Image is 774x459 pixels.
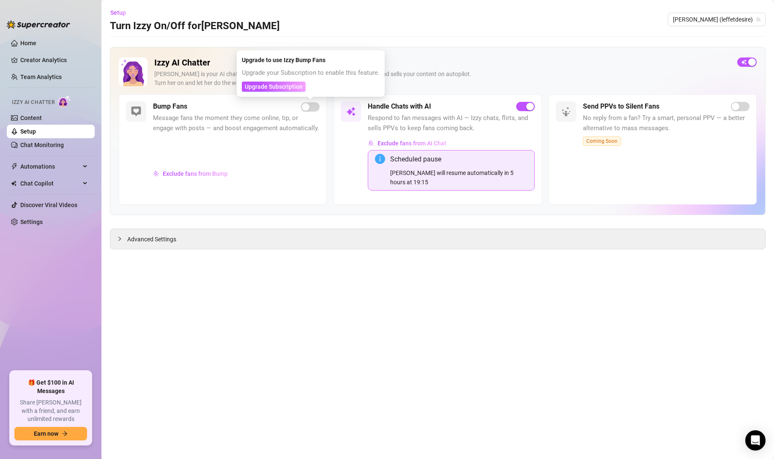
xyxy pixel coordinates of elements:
h5: Bump Fans [153,101,187,112]
span: Exclude fans from AI Chat [377,140,446,147]
img: svg%3e [561,107,571,117]
h5: Handle Chats with AI [368,101,431,112]
img: Chat Copilot [11,180,16,186]
span: Automations [20,160,80,173]
div: [PERSON_NAME] is your AI chat assistant — she bumps fans, chats in your tone, flirts, and sells y... [154,70,730,87]
img: svg%3e [153,171,159,177]
img: svg%3e [368,140,374,146]
h3: Turn Izzy On/Off for [PERSON_NAME] [110,19,280,33]
span: No reply from a fan? Try a smart, personal PPV — a better alternative to mass messages. [583,113,749,133]
h2: Izzy AI Chatter [154,57,730,68]
span: Izzy AI Chatter [12,98,55,107]
a: Team Analytics [20,74,62,80]
a: Creator Analytics [20,53,88,67]
a: Chat Monitoring [20,142,64,148]
a: Home [20,40,36,46]
span: team [756,17,761,22]
button: Exclude fans from AI Chat [368,137,447,150]
span: Nina (leffetdesire) [673,13,760,26]
span: Upgrade your Subscription to enable this feature. [242,69,380,76]
button: Setup [110,6,133,19]
span: Setup [110,9,126,16]
a: Content [20,115,42,121]
img: svg%3e [346,107,356,117]
span: Exclude fans from Bump [163,170,228,177]
span: arrow-right [62,431,68,437]
div: Scheduled pause [390,154,527,164]
span: Upgrade Subscription [245,83,303,90]
a: Settings [20,219,43,225]
img: logo-BBDzfeDw.svg [7,20,70,29]
button: Earn nowarrow-right [14,427,87,440]
img: Izzy AI Chatter [119,57,148,86]
a: Discover Viral Videos [20,202,77,208]
button: Upgrade Subscription [242,82,306,92]
div: Open Intercom Messenger [745,430,766,451]
span: thunderbolt [11,163,18,170]
div: collapsed [117,234,127,243]
span: Advanced Settings [127,235,176,244]
span: Chat Copilot [20,177,80,190]
button: Exclude fans from Bump [153,167,228,180]
span: Share [PERSON_NAME] with a friend, and earn unlimited rewards [14,399,87,423]
h5: Send PPVs to Silent Fans [583,101,659,112]
div: Upgrade to use Izzy Bump Fans [242,55,380,65]
span: 🎁 Get $100 in AI Messages [14,379,87,395]
span: collapsed [117,236,122,241]
img: svg%3e [131,107,141,117]
a: Setup [20,128,36,135]
img: AI Chatter [58,95,71,107]
span: Earn now [34,430,58,437]
span: Message fans the moment they come online, tip, or engage with posts — and boost engagement automa... [153,113,320,133]
span: Coming Soon [583,137,621,146]
span: info-circle [375,154,385,164]
span: Respond to fan messages with AI — Izzy chats, flirts, and sells PPVs to keep fans coming back. [368,113,534,133]
div: [PERSON_NAME] will resume automatically in 5 hours at 19:15 [390,168,527,187]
